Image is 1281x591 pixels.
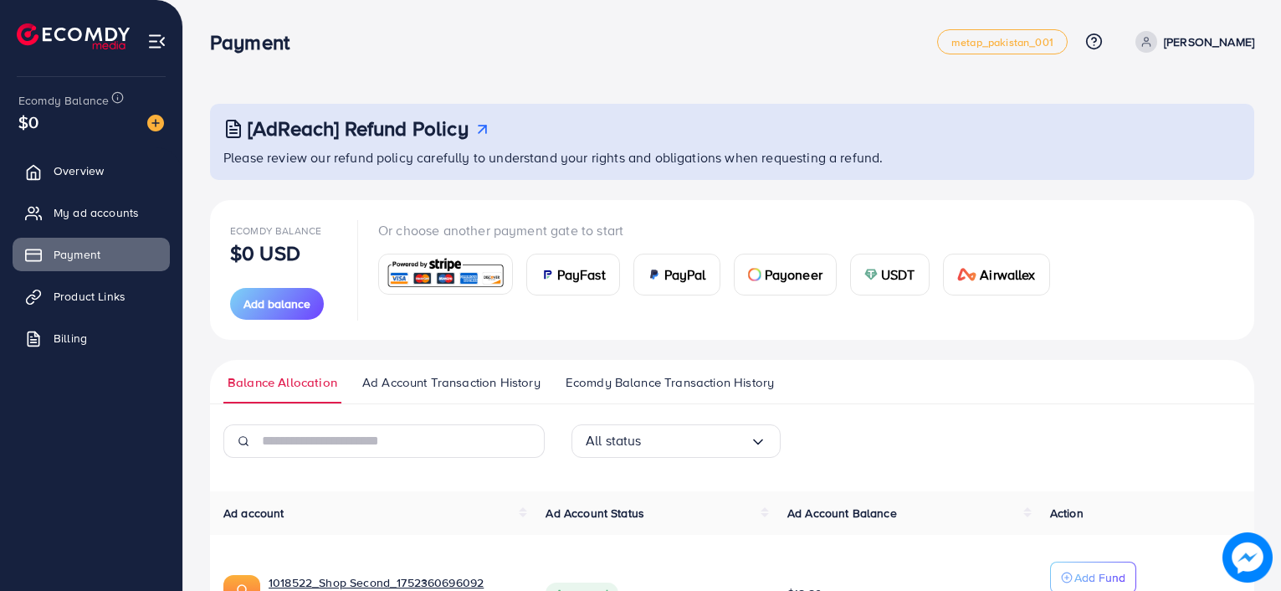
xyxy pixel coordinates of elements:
span: Add balance [243,295,310,312]
span: Ecomdy Balance Transaction History [566,373,774,392]
span: Payment [54,246,100,263]
a: cardPayoneer [734,254,837,295]
a: 1018522_Shop Second_1752360696092 [269,574,519,591]
button: Add balance [230,288,324,320]
a: cardPayPal [633,254,720,295]
span: Airwallex [980,265,1035,285]
span: USDT [881,265,915,285]
span: Ad account [223,505,284,522]
span: metap_pakistan_001 [951,37,1053,48]
p: Add Fund [1074,568,1125,588]
div: Search for option [571,424,781,458]
a: Overview [13,154,170,188]
a: Billing [13,321,170,355]
a: cardAirwallex [943,254,1050,295]
span: Product Links [54,288,126,305]
img: image [1222,532,1273,583]
img: card [748,268,761,281]
img: card [541,268,554,281]
span: Overview [54,162,104,179]
span: My ad accounts [54,204,139,221]
span: PayPal [664,265,706,285]
img: card [864,268,878,281]
p: $0 USD [230,243,300,263]
span: Ad Account Transaction History [362,373,541,392]
a: [PERSON_NAME] [1129,31,1254,53]
span: Ecomdy Balance [18,92,109,109]
span: Payoneer [765,265,822,285]
span: All status [586,428,642,454]
span: Billing [54,330,87,347]
a: metap_pakistan_001 [937,29,1068,54]
img: logo [17,23,130,49]
input: Search for option [642,428,750,454]
img: menu [147,32,167,51]
img: card [384,256,507,292]
h3: [AdReach] Refund Policy [248,116,469,141]
p: [PERSON_NAME] [1164,32,1254,52]
span: Action [1050,505,1084,522]
img: card [648,268,661,281]
span: Balance Allocation [228,373,337,392]
h3: Payment [210,30,303,54]
a: Product Links [13,280,170,313]
img: card [957,268,977,281]
span: $0 [18,110,38,134]
span: Ecomdy Balance [230,224,321,238]
p: Please review our refund policy carefully to understand your rights and obligations when requesti... [223,147,1244,167]
span: PayFast [557,265,606,285]
p: Or choose another payment gate to start [378,220,1063,240]
a: My ad accounts [13,196,170,229]
a: card [378,254,513,295]
a: cardUSDT [850,254,930,295]
span: Ad Account Status [546,505,644,522]
img: image [147,115,164,131]
a: cardPayFast [526,254,620,295]
a: Payment [13,238,170,271]
span: Ad Account Balance [787,505,897,522]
